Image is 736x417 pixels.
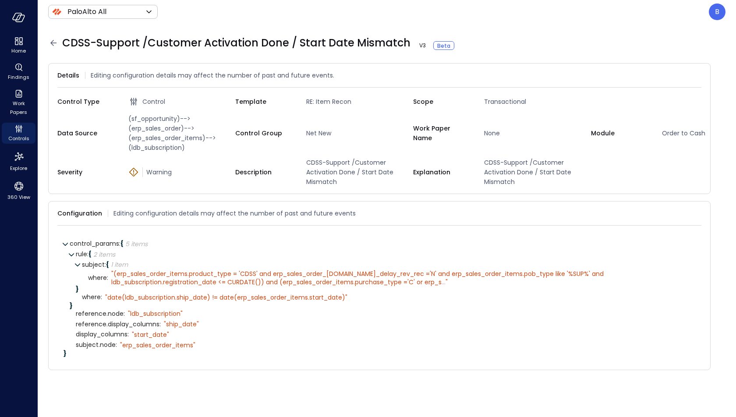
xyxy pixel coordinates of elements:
span: : [119,239,120,248]
span: where [82,294,102,300]
div: } [76,286,695,292]
div: Explore [2,149,35,173]
span: CDSS-Support /Customer Activation Done / Start Date Mismatch [62,36,454,50]
span: Net New [303,128,413,138]
div: Control [128,96,235,107]
div: 360 View [2,179,35,202]
span: RE: Item Recon [303,97,413,106]
span: V 3 [416,41,429,50]
span: reference.node [76,311,125,317]
span: (erp_sales_order_items.product_type = 'CDSS' and erp_sales_order_[DOMAIN_NAME]_delay_rev_rec ='N'... [111,269,605,286]
span: Severity [57,167,114,177]
div: " ldb_subscription" [128,310,183,318]
span: 360 View [7,193,30,201]
div: " erp_sales_order_items" [120,341,195,349]
span: : [116,340,117,349]
span: Control Group [235,128,292,138]
span: control_params [70,239,120,248]
span: Template [235,97,292,106]
span: Editing configuration details may affect the number of past and future events [113,208,356,218]
span: Explanation [413,167,470,177]
div: Boaz [709,4,725,20]
div: " " [111,270,684,286]
span: where [88,275,108,281]
span: Editing configuration details may affect the number of past and future events. [91,71,334,80]
div: Home [2,35,35,56]
span: display_columns [76,331,129,338]
img: Icon [52,7,62,17]
span: CDSS-Support /Customer Activation Done / Start Date Mismatch [481,158,591,187]
span: subject [82,260,106,269]
span: { [88,250,92,258]
span: Configuration [57,208,102,218]
span: : [127,330,129,339]
div: Findings [2,61,35,82]
span: Data Source [57,128,114,138]
span: : [101,293,102,301]
span: Control Type [57,97,114,106]
span: : [107,273,108,282]
span: Details [57,71,79,80]
div: } [64,350,695,357]
div: Warning [128,167,235,177]
span: (sf_opportunity)-->(erp_sales_order)-->(erp_sales_order_items)-->(ldb_subscription) [125,114,235,152]
span: Scope [413,97,470,106]
span: Transactional [481,97,591,106]
span: Work Paper Name [413,124,470,143]
span: rule [76,250,88,258]
p: B [715,7,719,17]
span: Home [11,46,26,55]
span: : [159,320,161,329]
span: Explore [10,164,27,173]
span: reference.display_columns [76,321,161,328]
span: Findings [8,73,29,81]
span: ... [442,278,446,286]
span: { [120,239,124,248]
span: Work Papers [5,99,32,117]
div: " ship_date" [164,320,199,328]
div: 2 items [93,251,115,258]
span: subject.node [76,342,117,348]
div: Work Papers [2,88,35,117]
div: } [70,303,695,309]
div: 5 items [125,241,148,247]
span: Controls [8,134,29,143]
div: 1 item [111,262,128,268]
span: : [105,260,106,269]
div: " start_date" [132,331,169,339]
p: PaloAlto All [67,7,106,17]
div: " date(ldb_subscription.ship_date) != date(erp_sales_order_items.start_date)" [105,293,347,301]
span: { [106,260,109,269]
div: Controls [2,123,35,144]
span: : [124,309,125,318]
span: Beta [437,42,450,49]
span: CDSS-Support /Customer Activation Done / Start Date Mismatch [303,158,413,187]
span: None [481,128,591,138]
span: Description [235,167,292,177]
span: Module [591,128,648,138]
span: : [87,250,88,258]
